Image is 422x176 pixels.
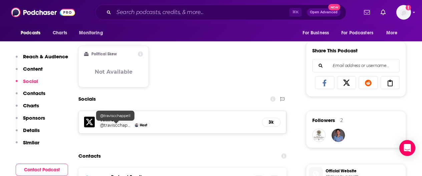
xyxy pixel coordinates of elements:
button: Details [16,127,40,139]
h2: Socials [78,93,96,105]
button: Social [16,78,38,90]
span: Monitoring [79,28,103,38]
button: Show profile menu [396,5,411,20]
button: open menu [382,27,406,39]
p: Reach & Audience [23,53,68,60]
a: Share on X/Twitter [337,76,356,89]
svg: Add a profile image [406,5,411,10]
button: open menu [298,27,337,39]
button: Similar [16,139,39,152]
a: @traviscchappell [100,123,132,128]
span: New [328,4,340,10]
button: open menu [16,27,49,39]
button: Content [16,66,43,78]
h3: Not Available [95,69,132,75]
button: Reach & Audience [16,53,68,66]
img: Podchaser - Follow, Share and Rate Podcasts [11,6,75,19]
a: Show notifications dropdown [361,7,373,18]
p: Content [23,66,43,72]
a: Copy Link [381,76,400,89]
span: Host [140,123,147,127]
p: Details [23,127,40,133]
p: Sponsors [23,115,45,121]
h2: Contacts [78,150,101,162]
img: RealRightMom [312,129,326,142]
input: Email address or username... [318,59,394,72]
p: Similar [23,139,39,146]
span: Charts [53,28,67,38]
h5: Twitter [100,116,257,123]
p: Contacts [23,90,45,96]
span: For Business [303,28,329,38]
a: Show notifications dropdown [378,7,388,18]
div: Search followers [312,59,400,72]
a: Charts [48,27,71,39]
button: Charts [16,102,39,115]
p: Charts [23,102,39,109]
span: ⌘ K [289,8,302,17]
div: Search podcasts, credits, & more... [95,5,346,20]
p: Social [23,78,38,84]
div: @traviscchappell [96,111,134,121]
img: PhillipJC [332,129,345,142]
a: Share on Reddit [359,76,378,89]
img: User Profile [396,5,411,20]
span: More [386,28,398,38]
a: Share on Facebook [315,76,334,89]
button: Contacts [16,90,45,102]
h2: Political Skew [91,52,117,56]
span: For Podcasters [341,28,373,38]
div: 2 [340,117,343,123]
button: open menu [74,27,111,39]
input: Search podcasts, credits, & more... [114,7,289,18]
span: Official Website [326,168,403,174]
span: Logged in as KTMSseat4 [396,5,411,20]
span: Followers [312,117,335,123]
button: Contact Podcast [16,164,68,176]
button: open menu [337,27,383,39]
h5: 3k [268,119,275,125]
button: Open AdvancedNew [307,8,341,16]
button: Sponsors [16,115,45,127]
img: Travis Chappell [135,123,138,127]
h3: Share This Podcast [312,47,358,54]
span: Open Advanced [310,11,338,14]
span: Podcasts [21,28,40,38]
div: Open Intercom Messenger [399,140,415,156]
